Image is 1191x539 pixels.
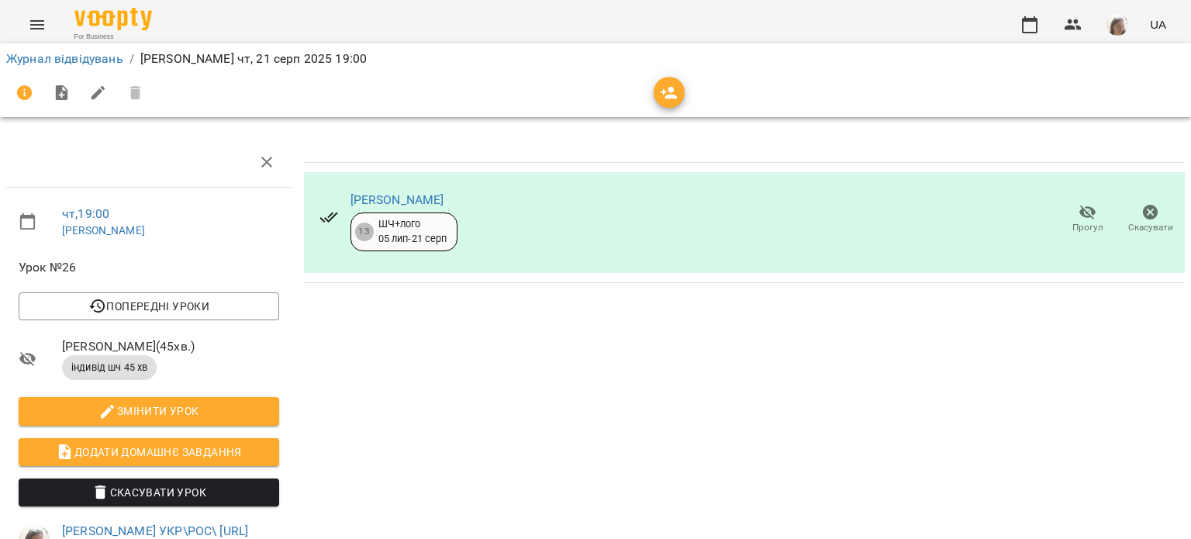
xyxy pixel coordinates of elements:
button: Скасувати Урок [19,479,279,506]
span: Скасувати Урок [31,483,267,502]
span: індивід шч 45 хв [62,361,157,375]
span: Скасувати [1128,221,1173,234]
span: For Business [74,32,152,42]
li: / [129,50,134,68]
button: Додати домашнє завдання [19,438,279,466]
a: [PERSON_NAME] [350,192,444,207]
button: Змінити урок [19,397,279,425]
p: [PERSON_NAME] чт, 21 серп 2025 19:00 [140,50,367,68]
img: Voopty Logo [74,8,152,30]
button: Скасувати [1119,198,1182,241]
span: Додати домашнє завдання [31,443,267,461]
span: Попередні уроки [31,297,267,316]
button: Прогул [1056,198,1119,241]
button: Menu [19,6,56,43]
div: ШЧ+лого 05 лип - 21 серп [378,217,447,246]
img: 4795d6aa07af88b41cce17a01eea78aa.jpg [1106,14,1128,36]
span: Змінити урок [31,402,267,420]
a: [PERSON_NAME] [62,224,145,237]
button: UA [1144,10,1172,39]
span: Прогул [1072,221,1103,234]
a: Журнал відвідувань [6,51,123,66]
span: Урок №26 [19,258,279,277]
button: Попередні уроки [19,292,279,320]
div: 13 [355,223,374,241]
span: UA [1150,16,1166,33]
span: [PERSON_NAME] ( 45 хв. ) [62,337,279,356]
a: чт , 19:00 [62,206,109,221]
nav: breadcrumb [6,50,1185,68]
